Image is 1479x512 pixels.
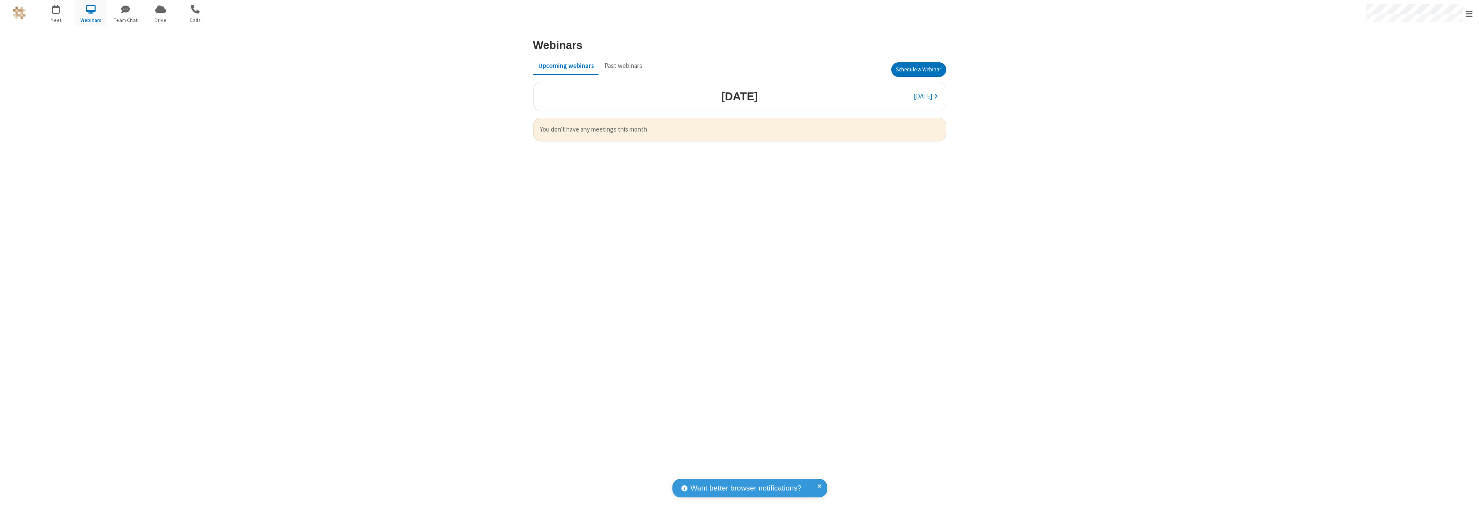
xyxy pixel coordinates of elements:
[1458,490,1473,506] iframe: Chat
[40,16,72,24] span: Meet
[75,16,107,24] span: Webinars
[110,16,142,24] span: Team Chat
[721,90,758,102] h3: [DATE]
[690,483,801,494] span: Want better browser notifications?
[599,58,647,74] button: Past webinars
[179,16,212,24] span: Calls
[13,6,26,19] img: QA Selenium DO NOT DELETE OR CHANGE
[540,125,939,135] span: You don't have any meetings this month
[533,58,599,74] button: Upcoming webinars
[144,16,177,24] span: Drive
[908,89,942,105] button: [DATE]
[891,62,946,77] button: Schedule a Webinar
[914,92,932,100] span: [DATE]
[533,39,583,51] h3: Webinars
